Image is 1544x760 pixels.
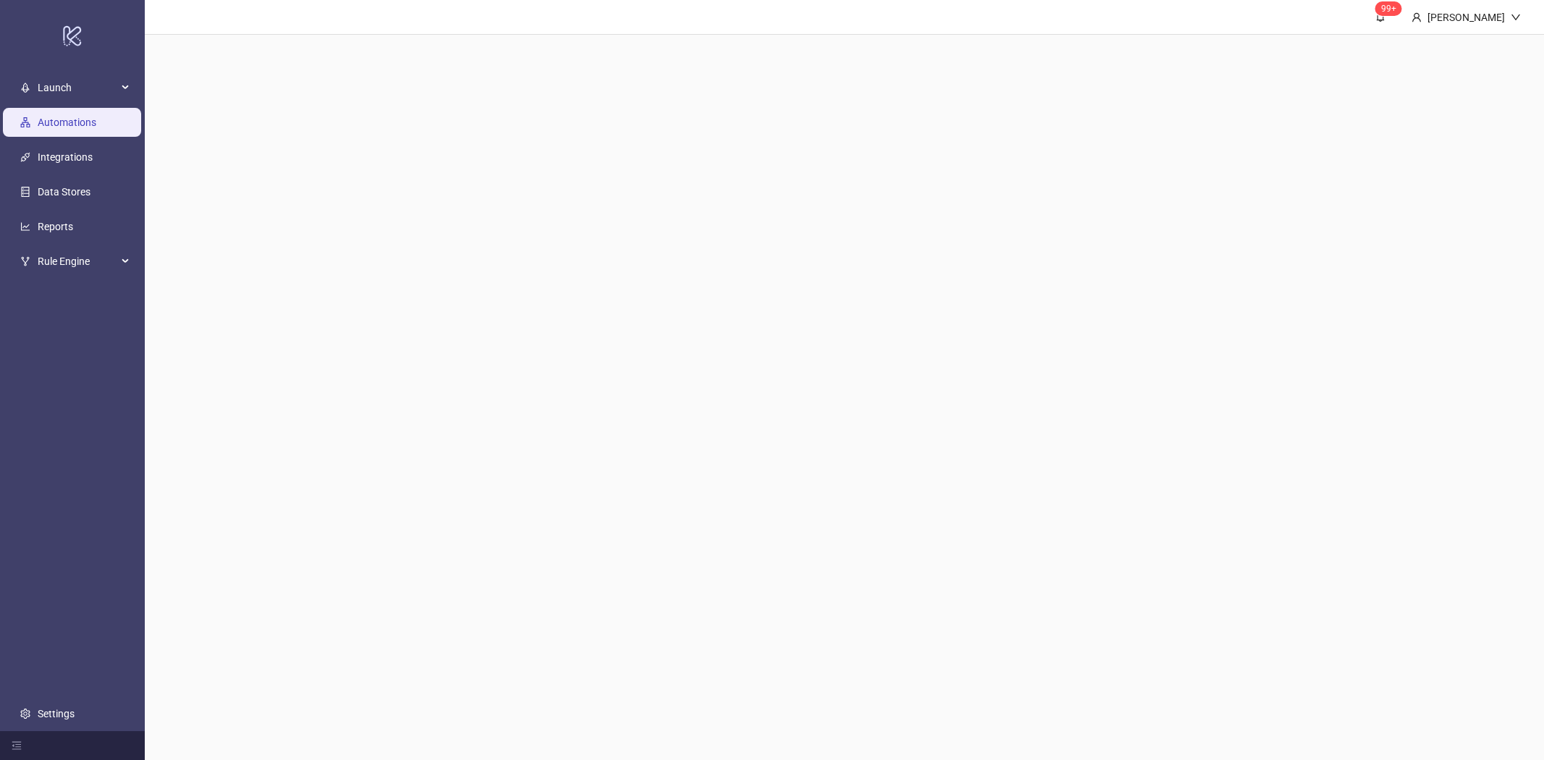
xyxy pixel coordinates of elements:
span: fork [20,256,30,266]
span: bell [1375,12,1385,22]
div: [PERSON_NAME] [1422,9,1511,25]
span: Launch [38,73,117,102]
span: Rule Engine [38,247,117,276]
a: Settings [38,708,75,719]
span: down [1511,12,1521,22]
sup: 141 [1375,1,1402,16]
a: Integrations [38,151,93,163]
a: Data Stores [38,186,90,198]
span: rocket [20,83,30,93]
a: Automations [38,117,96,128]
span: menu-fold [12,740,22,751]
span: user [1412,12,1422,22]
a: Reports [38,221,73,232]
